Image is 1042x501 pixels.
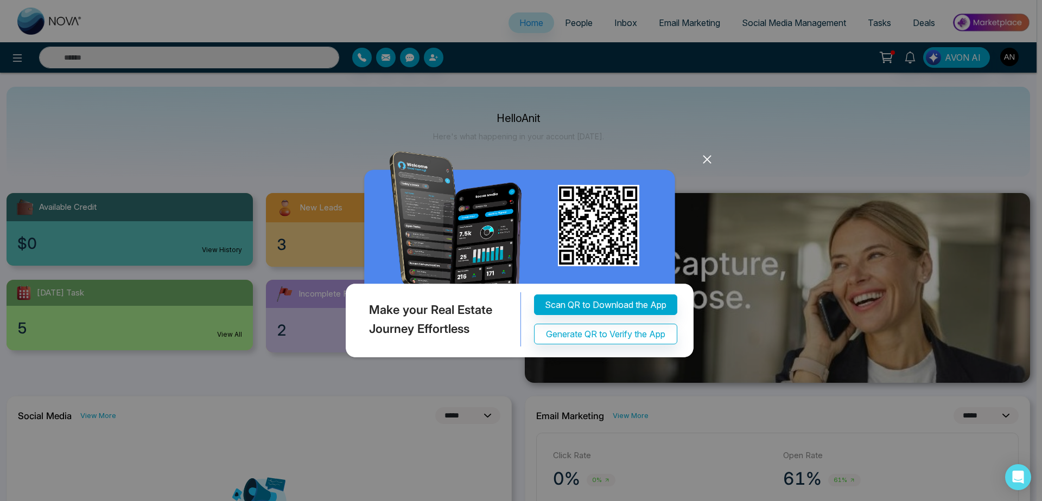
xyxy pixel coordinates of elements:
[1005,464,1031,490] div: Open Intercom Messenger
[558,185,639,266] img: qr_for_download_app.png
[534,294,677,315] button: Scan QR to Download the App
[343,151,699,362] img: QRModal
[343,292,521,346] div: Make your Real Estate Journey Effortless
[534,324,677,344] button: Generate QR to Verify the App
